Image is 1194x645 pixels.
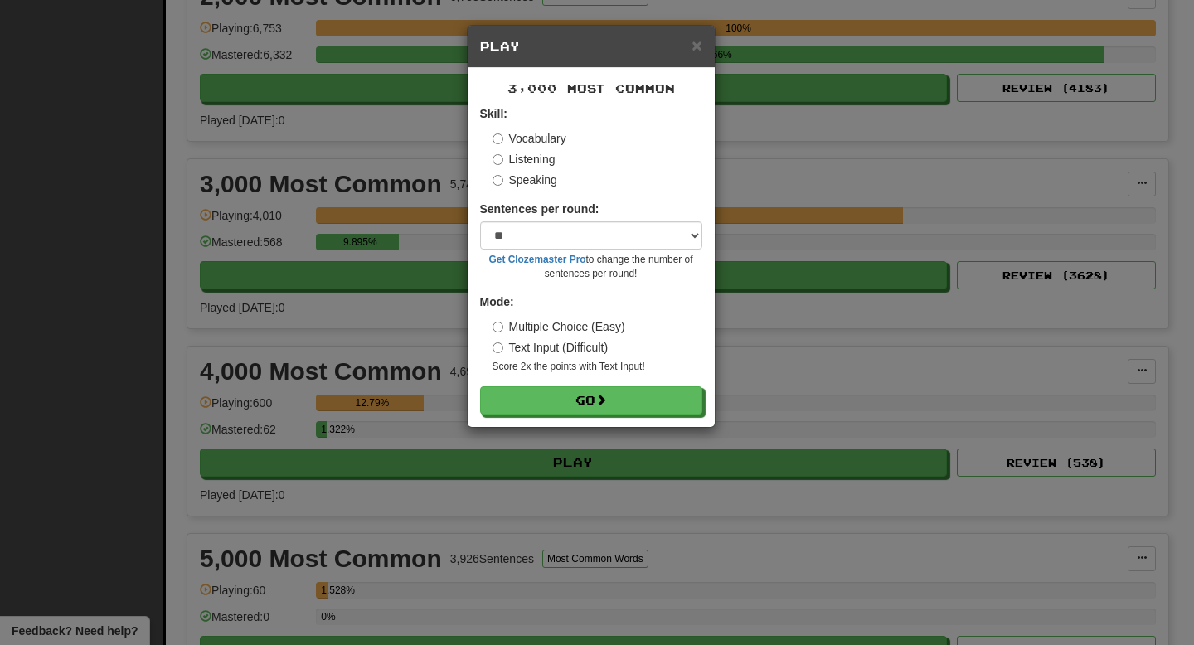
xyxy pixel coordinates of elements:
[489,254,586,265] a: Get Clozemaster Pro
[692,36,701,54] button: Close
[493,339,609,356] label: Text Input (Difficult)
[493,318,625,335] label: Multiple Choice (Easy)
[493,342,503,353] input: Text Input (Difficult)
[480,386,702,415] button: Go
[493,172,557,188] label: Speaking
[480,201,599,217] label: Sentences per round:
[493,175,503,186] input: Speaking
[493,360,702,374] small: Score 2x the points with Text Input !
[480,107,507,120] strong: Skill:
[493,130,566,147] label: Vocabulary
[507,81,675,95] span: 3,000 Most Common
[480,295,514,308] strong: Mode:
[493,322,503,332] input: Multiple Choice (Easy)
[493,151,556,167] label: Listening
[692,36,701,55] span: ×
[480,253,702,281] small: to change the number of sentences per round!
[493,154,503,165] input: Listening
[480,38,702,55] h5: Play
[493,133,503,144] input: Vocabulary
